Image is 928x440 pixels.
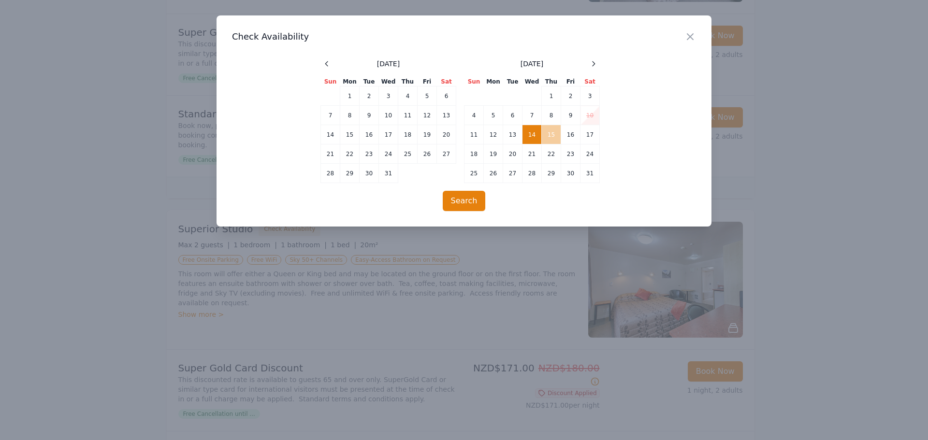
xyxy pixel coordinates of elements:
[561,86,580,106] td: 2
[542,125,561,144] td: 15
[484,106,503,125] td: 5
[398,144,418,164] td: 25
[379,144,398,164] td: 24
[503,106,522,125] td: 6
[437,77,456,86] th: Sat
[398,77,418,86] th: Thu
[542,86,561,106] td: 1
[464,106,484,125] td: 4
[522,125,542,144] td: 14
[418,125,437,144] td: 19
[379,86,398,106] td: 3
[464,77,484,86] th: Sun
[232,31,696,43] h3: Check Availability
[521,59,543,69] span: [DATE]
[398,106,418,125] td: 11
[398,125,418,144] td: 18
[418,77,437,86] th: Fri
[580,164,600,183] td: 31
[464,125,484,144] td: 11
[503,125,522,144] td: 13
[484,77,503,86] th: Mon
[418,106,437,125] td: 12
[542,164,561,183] td: 29
[437,106,456,125] td: 13
[340,125,360,144] td: 15
[503,144,522,164] td: 20
[340,77,360,86] th: Mon
[503,164,522,183] td: 27
[561,125,580,144] td: 16
[321,125,340,144] td: 14
[437,125,456,144] td: 20
[360,144,379,164] td: 23
[542,77,561,86] th: Thu
[522,164,542,183] td: 28
[484,164,503,183] td: 26
[580,86,600,106] td: 3
[398,86,418,106] td: 4
[464,144,484,164] td: 18
[561,106,580,125] td: 9
[561,164,580,183] td: 30
[340,86,360,106] td: 1
[360,164,379,183] td: 30
[437,144,456,164] td: 27
[484,125,503,144] td: 12
[360,125,379,144] td: 16
[580,125,600,144] td: 17
[418,144,437,164] td: 26
[340,164,360,183] td: 29
[522,77,542,86] th: Wed
[340,144,360,164] td: 22
[437,86,456,106] td: 6
[360,106,379,125] td: 9
[321,106,340,125] td: 7
[522,106,542,125] td: 7
[561,144,580,164] td: 23
[542,106,561,125] td: 8
[321,164,340,183] td: 28
[379,164,398,183] td: 31
[580,77,600,86] th: Sat
[503,77,522,86] th: Tue
[379,77,398,86] th: Wed
[360,77,379,86] th: Tue
[379,125,398,144] td: 17
[580,106,600,125] td: 10
[443,191,486,211] button: Search
[484,144,503,164] td: 19
[542,144,561,164] td: 22
[522,144,542,164] td: 21
[377,59,400,69] span: [DATE]
[321,144,340,164] td: 21
[379,106,398,125] td: 10
[561,77,580,86] th: Fri
[340,106,360,125] td: 8
[321,77,340,86] th: Sun
[580,144,600,164] td: 24
[360,86,379,106] td: 2
[464,164,484,183] td: 25
[418,86,437,106] td: 5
